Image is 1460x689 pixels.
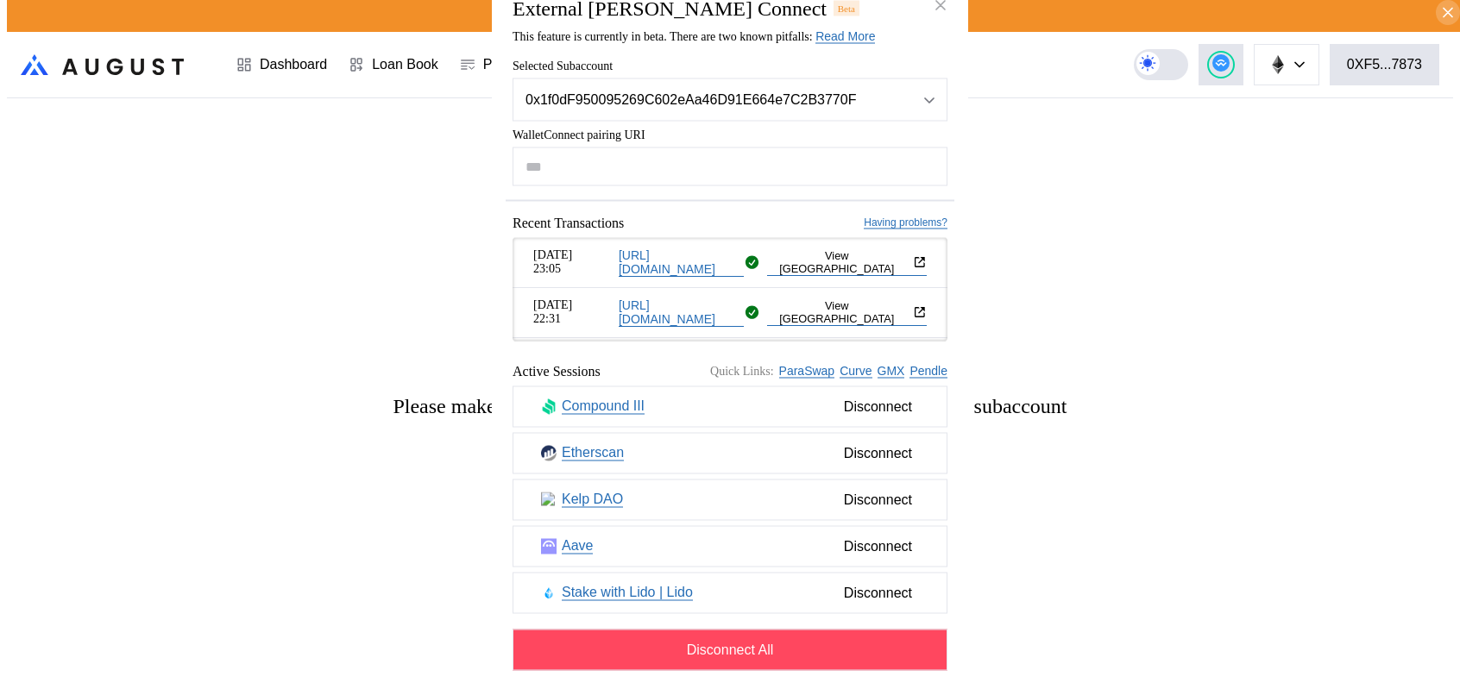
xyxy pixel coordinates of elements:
[1347,57,1422,72] div: 0XF5...7873
[864,216,947,229] a: Having problems?
[513,479,947,520] button: Kelp DAOKelp DAODisconnect
[513,215,624,230] span: Recent Transactions
[1268,55,1287,74] img: chain logo
[815,28,875,43] a: Read More
[513,128,947,141] span: WalletConnect pairing URI
[619,298,744,326] a: [URL][DOMAIN_NAME]
[513,78,947,121] button: Open menu
[372,57,438,72] div: Loan Book
[260,57,327,72] div: Dashboard
[562,398,645,415] a: Compound III
[533,248,612,276] span: [DATE] 23:05
[562,538,593,554] a: Aave
[513,525,947,567] button: AaveAaveDisconnect
[909,364,947,379] a: Pendle
[767,298,927,325] a: View [GEOGRAPHIC_DATA]
[541,492,557,507] img: Kelp DAO
[513,572,947,613] button: Stake with Lido | LidoStake with Lido | LidoDisconnect
[562,585,693,601] a: Stake with Lido | Lido
[513,385,947,427] button: Compound IIICompound IIIDisconnect
[541,445,557,460] img: Etherscan
[840,364,872,379] a: Curve
[767,298,927,324] button: View [GEOGRAPHIC_DATA]
[541,398,557,414] img: Compound III
[483,57,558,72] div: Permissions
[710,364,774,378] span: Quick Links:
[541,585,557,600] img: Stake with Lido | Lido
[525,91,890,107] div: 0x1f0dF950095269C602eAa46D91E664e7C2B3770F
[562,492,623,508] a: Kelp DAO
[619,247,744,276] a: [URL][DOMAIN_NAME]
[513,363,601,379] span: Active Sessions
[779,364,835,379] a: ParaSwap
[533,298,612,326] span: [DATE] 22:31
[837,578,919,607] span: Disconnect
[513,59,947,72] span: Selected Subaccount
[837,485,919,514] span: Disconnect
[767,248,927,274] button: View [GEOGRAPHIC_DATA]
[837,438,919,467] span: Disconnect
[541,538,557,554] img: Aave
[562,445,624,461] a: Etherscan
[687,642,774,657] span: Disconnect All
[513,29,875,42] span: This feature is currently in beta. There are two known pitfalls:
[393,395,1067,418] p: Please make sure you are using the correct wallet associated with this subaccount
[513,432,947,473] button: EtherscanEtherscanDisconnect
[767,248,927,275] a: View [GEOGRAPHIC_DATA]
[878,364,905,379] a: GMX
[837,531,919,561] span: Disconnect
[513,629,947,670] button: Disconnect All
[837,391,919,421] span: Disconnect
